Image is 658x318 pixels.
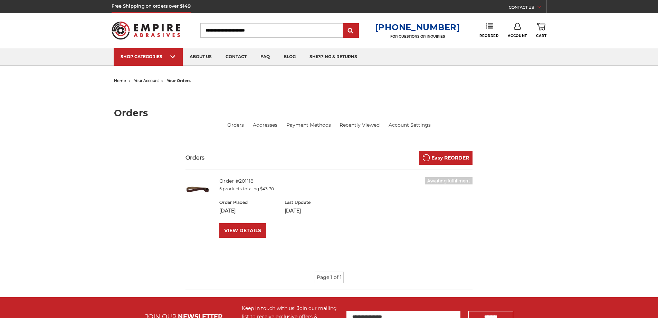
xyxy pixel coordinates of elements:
[419,151,473,165] a: Easy REORDER
[185,177,210,201] img: 1/2" x 18" Aluminum Oxide File Belt
[219,48,254,66] a: contact
[112,17,181,44] img: Empire Abrasives
[219,199,277,206] h6: Order Placed
[303,48,364,66] a: shipping & returns
[340,121,380,129] a: Recently Viewed
[344,24,358,38] input: Submit
[508,34,527,38] span: Account
[219,208,236,214] span: [DATE]
[114,108,544,118] h1: Orders
[479,34,498,38] span: Reorder
[375,34,460,39] p: FOR QUESTIONS OR INQUIRIES
[254,48,277,66] a: faq
[509,3,546,13] a: CONTACT US
[167,78,191,83] span: your orders
[536,23,546,38] a: Cart
[286,121,331,129] a: Payment Methods
[479,23,498,38] a: Reorder
[121,54,176,59] div: SHOP CATEGORIES
[219,178,254,184] a: Order #201118
[253,121,277,129] a: Addresses
[375,22,460,32] a: [PHONE_NUMBER]
[285,199,342,206] h6: Last Update
[285,208,301,214] span: [DATE]
[219,223,266,238] a: VIEW DETAILS
[389,121,431,129] a: Account Settings
[277,48,303,66] a: blog
[183,48,219,66] a: about us
[114,78,126,83] a: home
[185,154,205,162] h3: Orders
[425,177,473,184] h6: Awaiting fulfillment
[227,121,244,129] li: Orders
[134,78,159,83] a: your account
[536,34,546,38] span: Cart
[315,272,344,283] li: Page 1 of 1
[219,186,473,192] p: 5 products totaling $43.70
